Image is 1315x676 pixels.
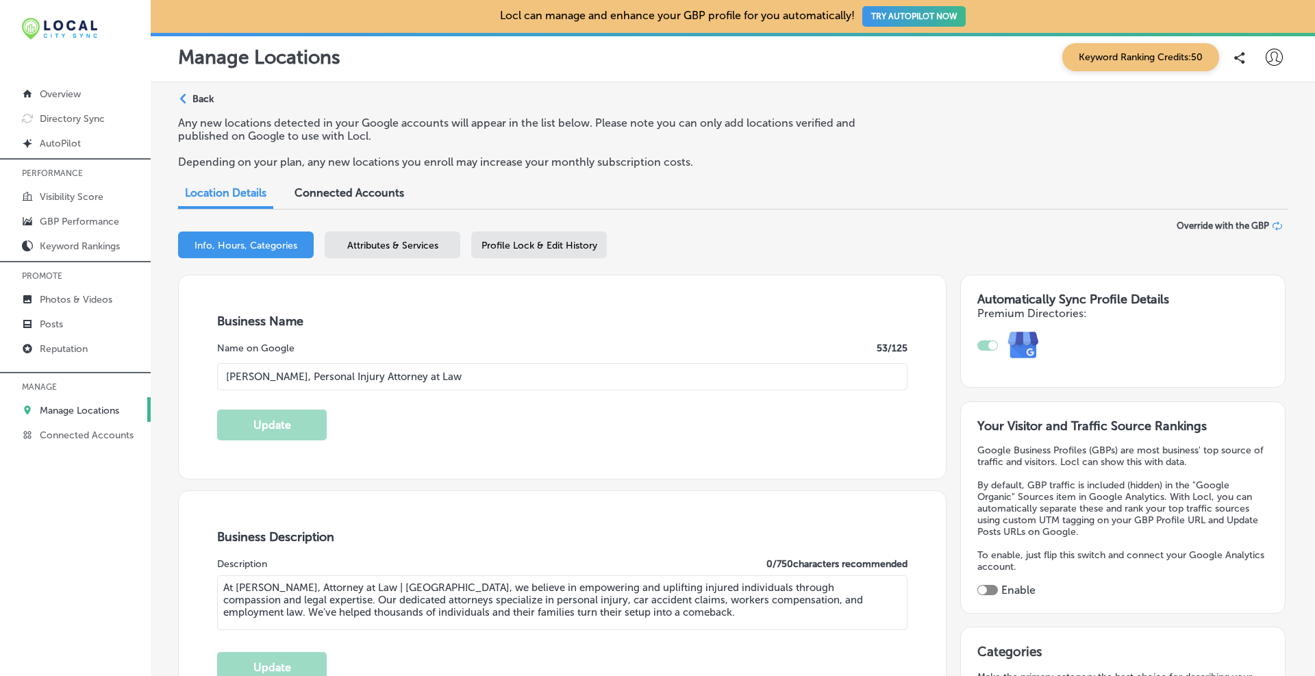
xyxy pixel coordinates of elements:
h3: Business Name [217,314,907,329]
p: AutoPilot [40,138,81,149]
input: Enter Location Name [217,363,907,390]
p: Reputation [40,343,88,355]
span: Info, Hours, Categories [195,240,297,251]
img: 12321ecb-abad-46dd-be7f-2600e8d3409flocal-city-sync-logo-rectangle.png [22,18,97,40]
button: Update [217,410,327,440]
span: Location Details [185,186,266,199]
p: To enable, just flip this switch and connect your Google Analytics account. [977,549,1269,573]
p: Manage Locations [40,405,119,416]
p: By default, GBP traffic is included (hidden) in the "Google Organic" Sources item in Google Analy... [977,479,1269,538]
span: Attributes & Services [347,240,438,251]
button: TRY AUTOPILOT NOW [862,6,966,27]
label: Name on Google [217,342,295,354]
img: e7ababfa220611ac49bdb491a11684a6.png [998,320,1049,371]
h3: Categories [977,644,1269,664]
p: Visibility Score [40,191,103,203]
p: Depending on your plan, any new locations you enroll may increase your monthly subscription costs. [178,155,899,168]
p: Keyword Rankings [40,240,120,252]
span: Keyword Ranking Credits: 50 [1062,43,1219,71]
label: Enable [1001,584,1036,597]
p: Posts [40,318,63,330]
h3: Your Visitor and Traffic Source Rankings [977,418,1269,434]
span: Connected Accounts [295,186,404,199]
p: Manage Locations [178,46,340,68]
h4: Premium Directories: [977,307,1269,320]
h3: Business Description [217,529,907,544]
p: Google Business Profiles (GBPs) are most business' top source of traffic and visitors. Locl can s... [977,445,1269,468]
p: Overview [40,88,81,100]
label: 0 / 750 characters recommended [766,558,907,570]
p: Photos & Videos [40,294,112,305]
h3: Automatically Sync Profile Details [977,292,1269,307]
label: Description [217,558,267,570]
span: Profile Lock & Edit History [481,240,597,251]
p: GBP Performance [40,216,119,227]
span: Override with the GBP [1177,221,1269,231]
p: Back [192,93,214,105]
p: Any new locations detected in your Google accounts will appear in the list below. Please note you... [178,116,899,142]
label: 53 /125 [877,342,907,354]
p: Directory Sync [40,113,105,125]
p: Connected Accounts [40,429,134,441]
